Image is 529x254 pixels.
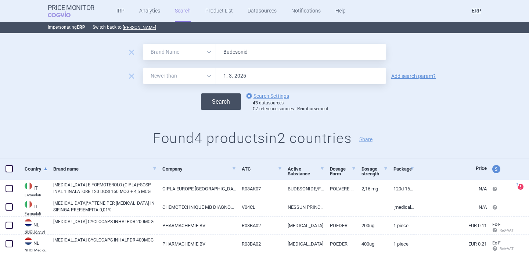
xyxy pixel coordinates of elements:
span: Price [476,165,487,171]
strong: 43 [253,100,258,105]
a: [MEDICAL_DATA] [282,217,324,235]
p: Impersonating Switch back to [48,22,481,33]
button: Share [359,137,373,142]
a: [MEDICAL_DATA] E FORMOTEROLO (CIPLA)*SOSP INAL 1 INALATORE 120 DOSI 160 MCG + 4,5 MCG [53,182,157,195]
button: Search [201,93,241,110]
a: 2,16 mg [356,180,388,198]
span: ? [515,182,519,187]
strong: ERP [77,25,85,30]
a: V04CL [236,198,282,216]
a: ITITFarmadati [19,200,48,215]
a: 1 piece [388,235,414,253]
img: Italy [25,182,32,190]
a: 1 piece [388,217,414,235]
a: EUR 0.11 [414,217,487,235]
a: R03BA02 [236,235,282,253]
a: PHARMACHEMIE BV [157,235,236,253]
a: POEDER [324,217,356,235]
img: Italy [25,201,32,208]
a: BUDESONIDE/FORMOTEROLO FUMARATO DIIDRATO [282,180,324,198]
a: NLNLNHCI Medicijnkosten [19,218,48,234]
a: NLNLNHCI Medicijnkosten [19,237,48,252]
a: CIPLA EUROPE [GEOGRAPHIC_DATA] [157,180,236,198]
strong: Price Monitor [48,4,94,11]
span: Ex-factory price [492,240,501,246]
a: EUR 0.21 [414,235,487,253]
a: Brand name [53,160,157,178]
a: [MEDICAL_DATA] CYCLOCAPS INHALPDR 400MCG [53,237,157,250]
a: ITITFarmadati [19,182,48,197]
a: POLVERE PER INALAZIONE [324,180,356,198]
div: datasources CZ reference sources - Reimbursement [253,100,328,112]
span: Ret+VAT calc [492,228,521,232]
a: ATC [242,160,282,178]
a: PHARMACHEMIE BV [157,217,236,235]
abbr: NHCI Medicijnkosten — Online database of drug prices developed by the National Health Care Instit... [25,248,48,252]
a: Ex-F Ret+VAT calc [487,219,514,236]
a: POEDER [324,235,356,253]
span: COGVIO [48,11,81,17]
a: Dosage Form [330,160,356,183]
a: N/A [414,180,487,198]
a: 120D 160+4,5 [388,180,414,198]
a: N/A [414,198,487,216]
abbr: NHCI Medicijnkosten — Online database of drug prices developed by the National Health Care Instit... [25,230,48,234]
a: R03AK07 [236,180,282,198]
a: Country [25,160,48,178]
abbr: Farmadati — Online database developed by Farmadati Italia S.r.l., Italia. [25,212,48,215]
img: Netherlands [25,219,32,226]
a: 400UG [356,235,388,253]
a: Search Settings [245,92,289,100]
a: [MEDICAL_DATA]*APTENE PER [MEDICAL_DATA] IN SIRINGA PRERIEMPITA 0,01% [53,200,157,213]
span: Ex-factory price [492,222,501,227]
a: [MEDICAL_DATA] 0,01% [388,198,414,216]
a: CHEMOTECHNIQUE MB DIAGNOSTICS [157,198,236,216]
a: Company [162,160,236,178]
a: Dosage strength [361,160,388,183]
a: Package [393,160,414,178]
a: R03BA02 [236,217,282,235]
a: ? [518,184,526,190]
a: [MEDICAL_DATA] CYCLOCAPS INHALPDR 200MCG [53,218,157,232]
a: Active Substance [288,160,324,183]
a: [MEDICAL_DATA] [282,235,324,253]
a: Price MonitorCOGVIO [48,4,94,18]
img: Netherlands [25,237,32,245]
abbr: Farmadati — Online database developed by Farmadati Italia S.r.l., Italia. [25,193,48,197]
span: Ret+VAT calc [492,247,521,251]
a: 200UG [356,217,388,235]
a: NESSUN PRINCIPIO ATTIVO [282,198,324,216]
button: [PERSON_NAME] [123,25,156,31]
a: Add search param? [391,74,436,79]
